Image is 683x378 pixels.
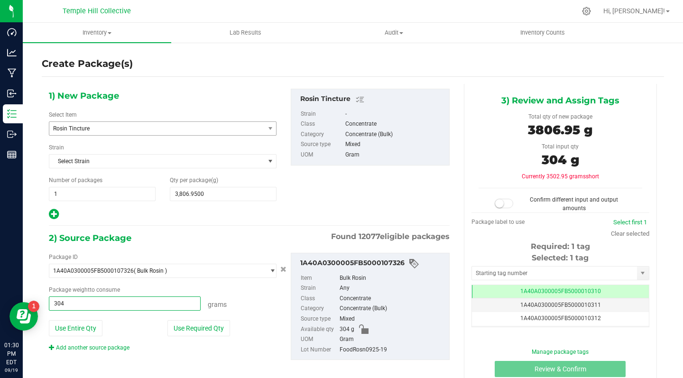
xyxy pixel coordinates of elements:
[208,301,227,308] span: Grams
[340,294,444,304] div: Concentrate
[49,344,129,351] a: Add another source package
[532,253,589,262] span: Selected: 1 tag
[520,315,601,322] span: 1A40A0300005FB5000010312
[73,286,90,293] span: weight
[542,143,579,150] span: Total input qty
[49,187,155,201] input: 1
[340,324,354,335] span: 304 g
[301,294,338,304] label: Class
[331,231,450,242] span: Found eligible packages
[7,89,17,98] inline-svg: Inbound
[7,68,17,78] inline-svg: Manufacturing
[320,28,468,37] span: Audit
[49,286,120,293] span: Package to consume
[301,314,338,324] label: Source type
[7,109,17,119] inline-svg: Inventory
[4,367,18,374] p: 09/19
[301,304,338,314] label: Category
[49,213,59,220] span: Add new output
[23,28,171,37] span: Inventory
[345,129,444,140] div: Concentrate (Bulk)
[301,150,343,160] label: UOM
[472,267,637,280] input: Starting tag number
[340,334,444,345] div: Gram
[345,119,444,129] div: Concentrate
[53,125,252,132] span: Rosin Tincture
[345,109,444,120] div: -
[345,139,444,150] div: Mixed
[340,304,444,314] div: Concentrate (Bulk)
[301,119,343,129] label: Class
[4,341,18,367] p: 01:30 PM EDT
[613,219,647,226] a: Select first 1
[501,93,619,108] span: 3) Review and Assign Tags
[49,155,264,168] span: Select Strain
[637,267,649,280] span: select
[300,258,444,269] div: 1A40A0300005FB5000107326
[277,263,289,277] button: Cancel button
[345,150,444,160] div: Gram
[301,334,338,345] label: UOM
[528,113,592,120] span: Total qty of new package
[170,187,276,201] input: 3,806.9500
[301,324,338,335] label: Available qty
[301,273,338,284] label: Item
[134,267,167,274] span: ( Bulk Rosin )
[49,177,102,184] span: Number of packages
[167,320,230,336] button: Use Required Qty
[264,122,276,135] span: select
[49,143,64,152] label: Strain
[495,361,626,377] button: Review & Confirm
[508,28,578,37] span: Inventory Counts
[586,173,599,180] span: short
[9,302,38,331] iframe: Resource center
[264,264,276,277] span: select
[7,150,17,159] inline-svg: Reports
[611,230,649,237] a: Clear selected
[7,48,17,57] inline-svg: Analytics
[211,177,218,184] span: (g)
[301,139,343,150] label: Source type
[49,231,131,245] span: 2) Source Package
[530,196,618,212] span: Confirm different input and output amounts
[63,7,131,15] span: Temple Hill Collective
[301,129,343,140] label: Category
[531,242,590,251] span: Required: 1 tag
[340,314,444,324] div: Mixed
[49,320,102,336] button: Use Entire Qty
[264,155,276,168] span: select
[49,111,77,119] label: Select Item
[522,173,599,180] span: Currently 3502.95 grams
[469,23,617,43] a: Inventory Counts
[471,219,525,225] span: Package label to use
[520,288,601,295] span: 1A40A0300005FB5000010310
[359,232,380,241] span: 12077
[320,23,468,43] a: Audit
[300,94,444,105] div: Rosin Tincture
[170,177,218,184] span: Qty per package
[301,345,338,355] label: Lot Number
[53,267,134,274] span: 1A40A0300005FB5000107326
[171,23,320,43] a: Lab Results
[603,7,665,15] span: Hi, [PERSON_NAME]!
[542,152,579,167] span: 304 g
[528,122,592,138] span: 3806.95 g
[7,129,17,139] inline-svg: Outbound
[340,283,444,294] div: Any
[532,349,589,355] a: Manage package tags
[23,23,171,43] a: Inventory
[49,254,78,260] span: Package ID
[301,109,343,120] label: Strain
[28,301,39,312] iframe: Resource center unread badge
[340,345,444,355] div: FoodRosn0925-19
[49,89,119,103] span: 1) New Package
[42,57,133,71] h4: Create Package(s)
[217,28,274,37] span: Lab Results
[340,273,444,284] div: Bulk Rosin
[301,283,338,294] label: Strain
[7,28,17,37] inline-svg: Dashboard
[581,7,592,16] div: Manage settings
[520,302,601,308] span: 1A40A0300005FB5000010311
